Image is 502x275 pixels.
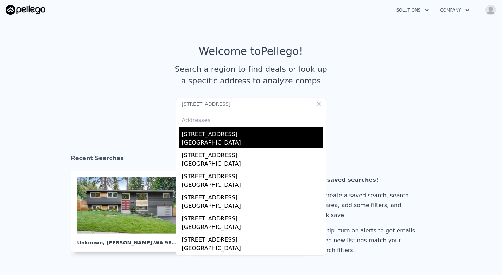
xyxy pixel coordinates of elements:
[317,191,418,220] div: To create a saved search, search an area, add some filters, and click save.
[182,181,323,191] div: [GEOGRAPHIC_DATA]
[182,233,323,244] div: [STREET_ADDRESS]
[182,191,323,202] div: [STREET_ADDRESS]
[176,98,326,110] input: Search an address or region...
[182,148,323,160] div: [STREET_ADDRESS]
[199,45,303,58] div: Welcome to Pellego !
[317,226,418,255] div: Pro tip: turn on alerts to get emails when new listings match your search filters.
[182,254,323,265] div: [STREET_ADDRESS]
[172,63,330,87] div: Search a region to find deals or look up a specific address to analyze comps
[182,160,323,170] div: [GEOGRAPHIC_DATA]
[317,175,418,185] div: No saved searches!
[71,148,431,171] div: Recent Searches
[435,4,475,17] button: Company
[182,170,323,181] div: [STREET_ADDRESS]
[182,139,323,148] div: [GEOGRAPHIC_DATA]
[179,110,323,127] div: Addresses
[182,244,323,254] div: [GEOGRAPHIC_DATA]
[182,212,323,223] div: [STREET_ADDRESS]
[182,202,323,212] div: [GEOGRAPHIC_DATA]
[77,234,178,246] div: Unknown , [PERSON_NAME]
[6,5,45,15] img: Pellego
[71,171,189,252] a: Unknown, [PERSON_NAME],WA 98052
[485,4,496,15] img: avatar
[182,223,323,233] div: [GEOGRAPHIC_DATA]
[391,4,435,17] button: Solutions
[182,127,323,139] div: [STREET_ADDRESS]
[152,240,182,245] span: , WA 98052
